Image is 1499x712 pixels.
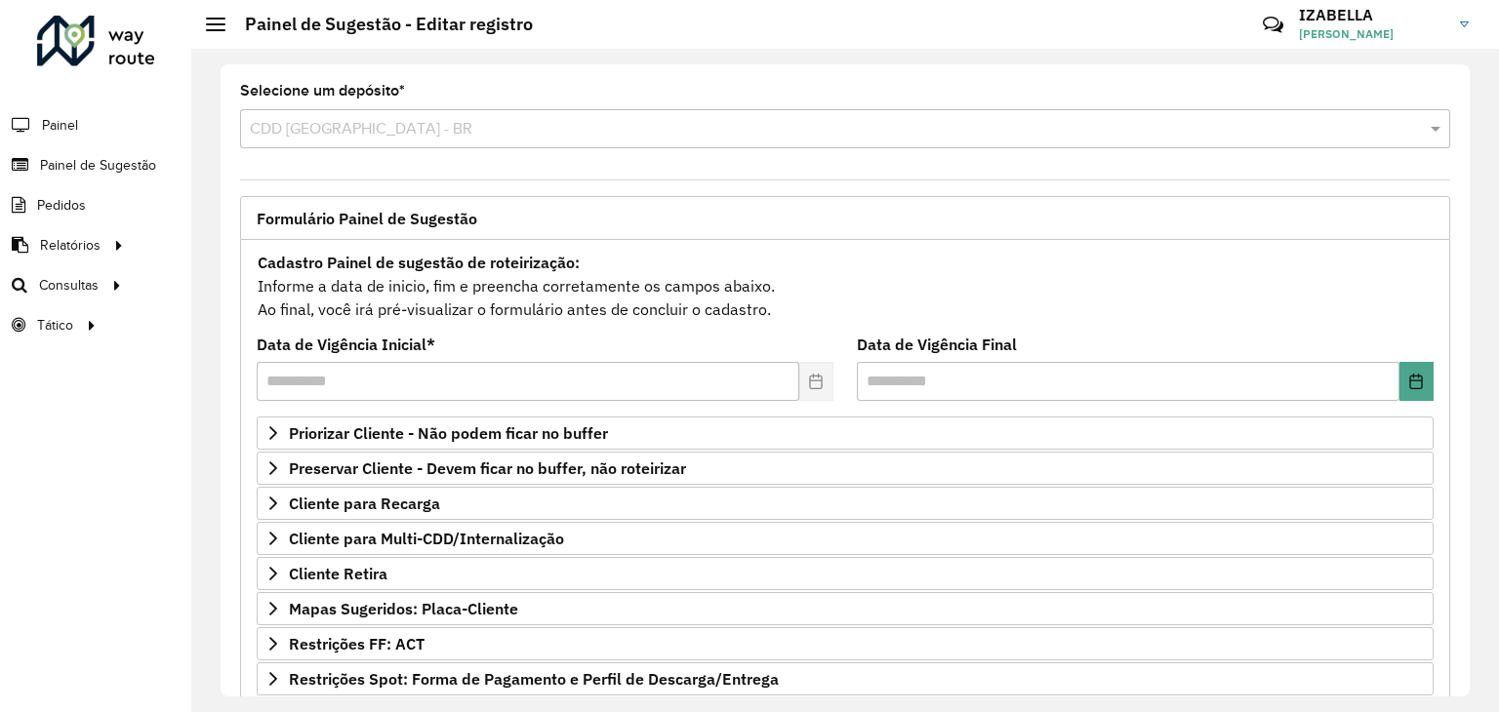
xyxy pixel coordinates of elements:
[257,452,1434,485] a: Preservar Cliente - Devem ficar no buffer, não roteirizar
[1299,6,1445,24] h3: IZABELLA
[257,250,1434,322] div: Informe a data de inicio, fim e preencha corretamente os campos abaixo. Ao final, você irá pré-vi...
[1252,4,1294,46] a: Contato Rápido
[289,601,518,616] span: Mapas Sugeridos: Placa-Cliente
[289,495,440,511] span: Cliente para Recarga
[257,416,1434,450] a: Priorizar Cliente - Não podem ficar no buffer
[257,333,435,356] label: Data de Vigência Inicial
[257,627,1434,660] a: Restrições FF: ACT
[1299,25,1445,43] span: [PERSON_NAME]
[37,315,73,336] span: Tático
[258,253,580,272] strong: Cadastro Painel de sugestão de roteirização:
[257,592,1434,625] a: Mapas Sugeridos: Placa-Cliente
[37,195,86,216] span: Pedidos
[257,662,1434,695] a: Restrições Spot: Forma de Pagamento e Perfil de Descarga/Entrega
[42,115,78,136] span: Painel
[257,522,1434,555] a: Cliente para Multi-CDD/Internalização
[289,636,425,652] span: Restrições FF: ACT
[857,333,1017,356] label: Data de Vigência Final
[289,425,608,441] span: Priorizar Cliente - Não podem ficar no buffer
[289,566,387,581] span: Cliente Retira
[40,235,101,256] span: Relatórios
[257,211,477,226] span: Formulário Painel de Sugestão
[39,275,99,296] span: Consultas
[289,671,779,687] span: Restrições Spot: Forma de Pagamento e Perfil de Descarga/Entrega
[257,487,1434,520] a: Cliente para Recarga
[289,531,564,546] span: Cliente para Multi-CDD/Internalização
[240,79,405,102] label: Selecione um depósito
[1399,362,1434,401] button: Choose Date
[225,14,533,35] h2: Painel de Sugestão - Editar registro
[257,557,1434,590] a: Cliente Retira
[289,460,686,476] span: Preservar Cliente - Devem ficar no buffer, não roteirizar
[40,155,156,176] span: Painel de Sugestão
